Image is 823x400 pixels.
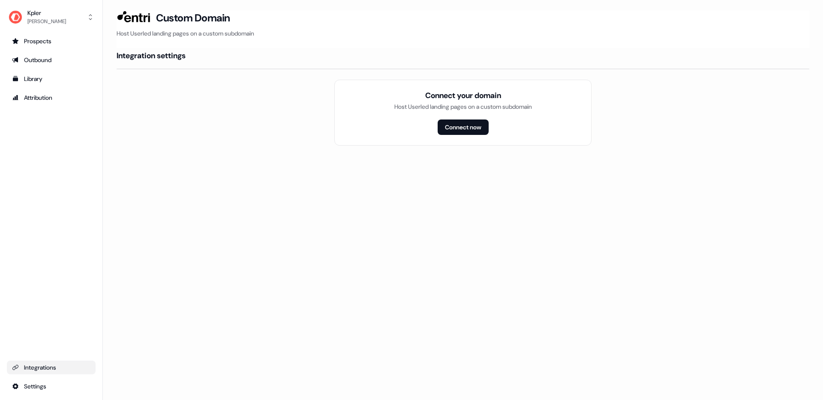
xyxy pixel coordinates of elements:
p: Host Userled landing pages on a custom subdomain [117,29,809,38]
h4: Integration settings [117,51,186,61]
div: Outbound [12,56,90,64]
button: Kpler[PERSON_NAME] [7,7,96,27]
div: Prospects [12,37,90,45]
a: Go to integrations [7,361,96,374]
a: Go to attribution [7,91,96,104]
div: Host Userled landing pages on a custom subdomain [394,102,532,111]
a: Go to prospects [7,34,96,48]
div: Library [12,75,90,83]
a: Go to templates [7,72,96,86]
div: Settings [12,382,90,391]
div: Integrations [12,363,90,372]
h3: Custom Domain [156,12,230,24]
div: [PERSON_NAME] [27,17,66,26]
div: Attribution [12,93,90,102]
a: Go to outbound experience [7,53,96,67]
div: Kpler [27,9,66,17]
a: Go to integrations [7,379,96,393]
div: Connect your domain [425,90,501,101]
button: Connect now [438,119,489,135]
